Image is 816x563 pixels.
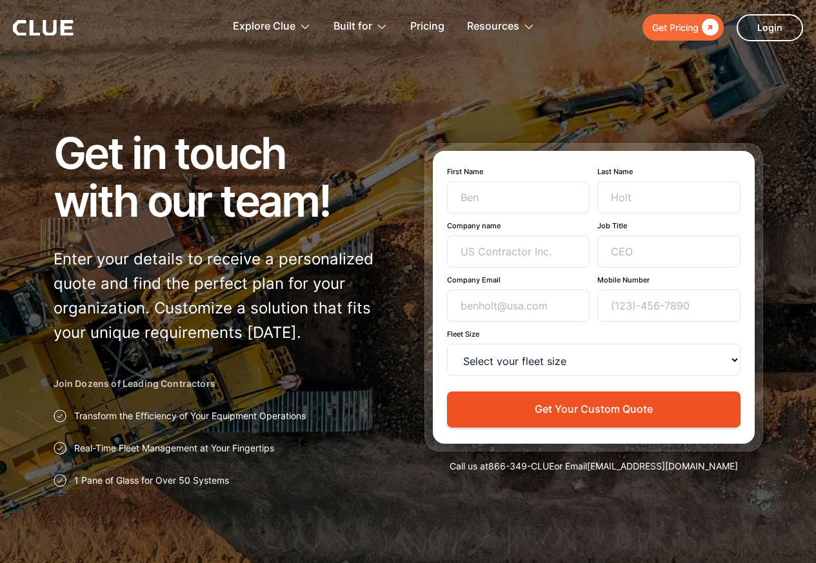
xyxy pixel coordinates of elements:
label: First Name [447,167,590,176]
p: 1 Pane of Glass for Over 50 Systems [74,474,229,487]
label: Mobile Number [597,275,741,284]
label: Job Title [597,221,741,230]
input: Holt [597,181,741,213]
div: Built for [333,6,388,47]
div:  [699,19,719,35]
div: Resources [467,6,535,47]
img: Approval checkmark icon [54,410,66,422]
img: Approval checkmark icon [54,474,66,487]
a: [EMAIL_ADDRESS][DOMAIN_NAME] [587,460,738,471]
h1: Get in touch with our team! [54,129,392,224]
input: (123)-456-7890 [597,290,741,322]
p: Real-Time Fleet Management at Your Fingertips [74,442,274,455]
div: Explore Clue [233,6,311,47]
p: Transform the Efficiency of Your Equipment Operations [74,410,306,422]
a: Login [737,14,803,41]
div: Call us at or Email [424,460,763,473]
input: benholt@usa.com [447,290,590,322]
input: CEO [597,235,741,268]
div: Resources [467,6,519,47]
input: Ben [447,181,590,213]
button: Get Your Custom Quote [447,391,741,427]
a: Pricing [410,6,444,47]
h2: Join Dozens of Leading Contractors [54,377,392,390]
label: Fleet Size [447,330,741,339]
a: Get Pricing [642,14,724,41]
p: Enter your details to receive a personalized quote and find the perfect plan for your organizatio... [54,247,392,345]
a: 866-349-CLUE [488,460,554,471]
div: Get Pricing [652,19,699,35]
div: Explore Clue [233,6,295,47]
input: US Contractor Inc. [447,235,590,268]
label: Company name [447,221,590,230]
img: Approval checkmark icon [54,442,66,455]
label: Last Name [597,167,741,176]
div: Built for [333,6,372,47]
label: Company Email [447,275,590,284]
